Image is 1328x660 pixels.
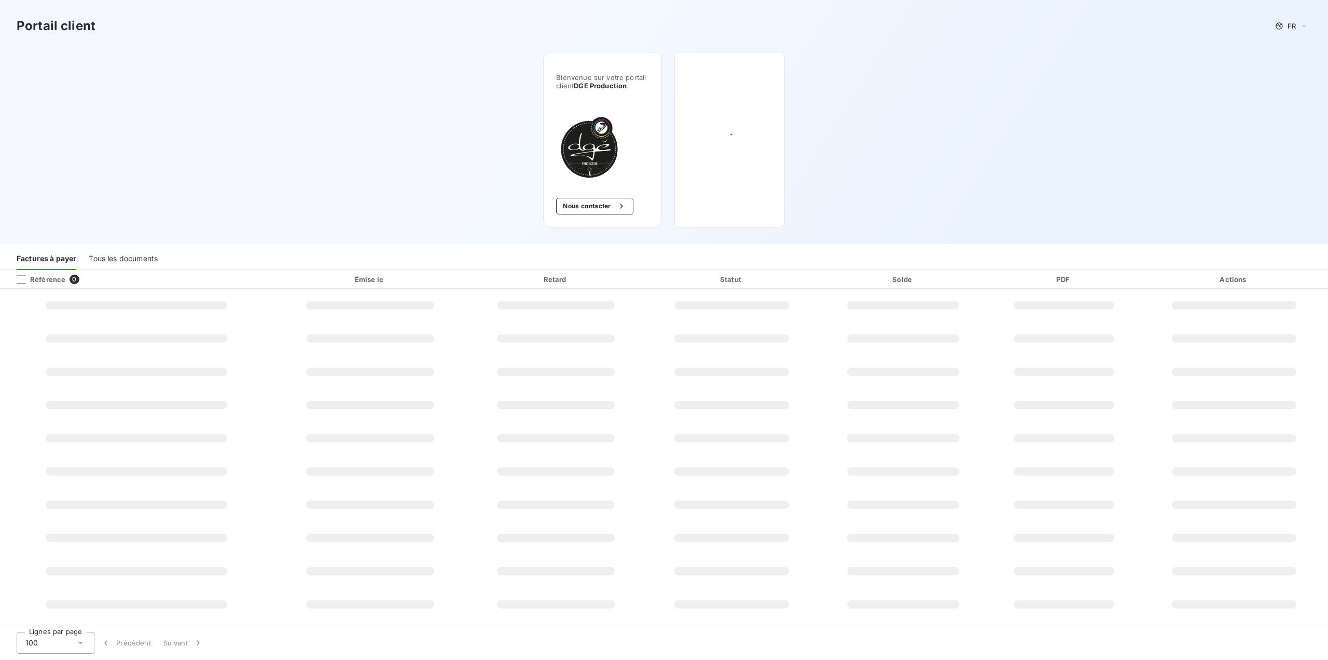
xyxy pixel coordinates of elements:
[990,274,1138,285] div: PDF
[1142,274,1326,285] div: Actions
[17,248,76,270] div: Factures à payer
[94,632,157,654] button: Précédent
[157,632,210,654] button: Suivant
[647,274,817,285] div: Statut
[821,274,986,285] div: Solde
[556,115,622,181] img: Company logo
[8,275,65,284] div: Référence
[89,248,158,270] div: Tous les documents
[70,275,79,284] span: 0
[469,274,643,285] div: Retard
[275,274,465,285] div: Émise le
[17,17,95,35] h3: Portail client
[556,198,633,214] button: Nous contacter
[556,73,649,90] span: Bienvenue sur votre portail client .
[25,638,38,648] span: 100
[1288,22,1296,30] span: FR
[574,82,627,90] span: DGE Production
